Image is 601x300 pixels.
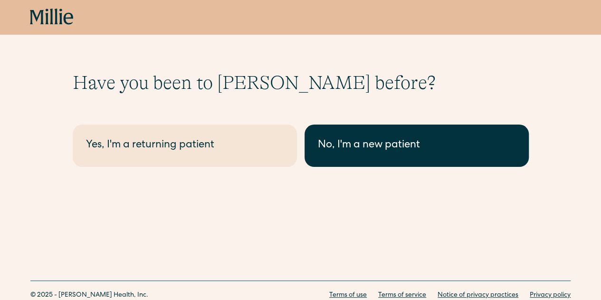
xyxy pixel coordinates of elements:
a: No, I'm a new patient [305,125,529,167]
h1: Have you been to [PERSON_NAME] before? [73,71,529,94]
div: No, I'm a new patient [318,138,515,154]
div: Yes, I'm a returning patient [86,138,284,154]
a: Yes, I'm a returning patient [73,125,297,167]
